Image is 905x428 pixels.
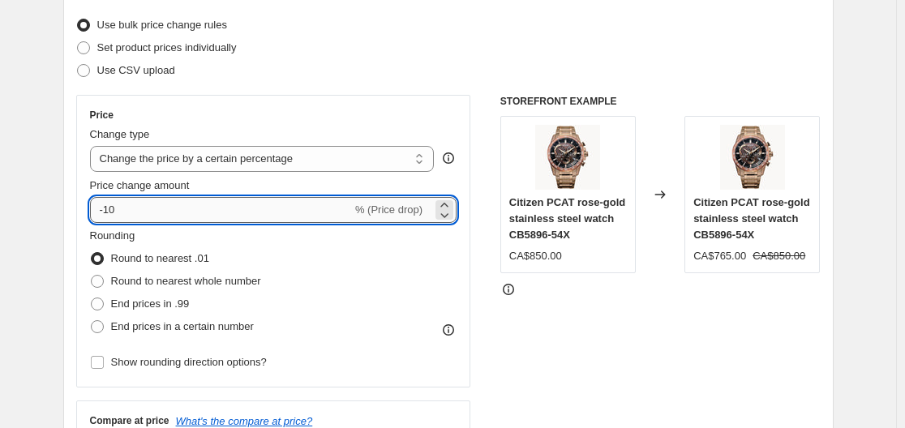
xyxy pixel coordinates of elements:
[111,275,261,287] span: Round to nearest whole number
[90,109,114,122] h3: Price
[111,297,190,310] span: End prices in .99
[176,415,313,427] button: What's the compare at price?
[720,125,785,190] img: Citizen_PCAT_rose-gold_stainless_steel_watch_CB5896-54X-4477617_80x.jpg
[97,64,175,76] span: Use CSV upload
[753,248,805,264] strike: CA$850.00
[500,95,821,108] h6: STOREFRONT EXAMPLE
[97,41,237,53] span: Set product prices individually
[355,203,422,216] span: % (Price drop)
[509,196,625,241] span: Citizen PCAT rose-gold stainless steel watch CB5896-54X
[440,150,457,166] div: help
[90,229,135,242] span: Rounding
[535,125,600,190] img: Citizen_PCAT_rose-gold_stainless_steel_watch_CB5896-54X-4477617_80x.jpg
[693,196,809,241] span: Citizen PCAT rose-gold stainless steel watch CB5896-54X
[693,248,746,264] div: CA$765.00
[111,320,254,332] span: End prices in a certain number
[90,414,169,427] h3: Compare at price
[111,356,267,368] span: Show rounding direction options?
[97,19,227,31] span: Use bulk price change rules
[90,197,352,223] input: -15
[111,252,209,264] span: Round to nearest .01
[509,248,562,264] div: CA$850.00
[90,179,190,191] span: Price change amount
[90,128,150,140] span: Change type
